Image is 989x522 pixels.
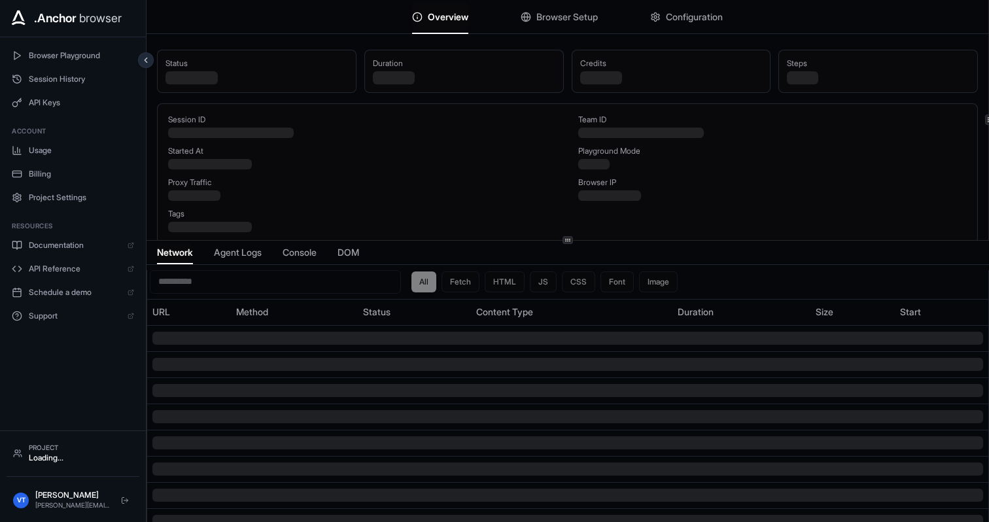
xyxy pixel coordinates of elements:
div: Credits [580,58,763,69]
div: Status [165,58,348,69]
div: Duration [678,305,806,319]
span: Project Settings [29,192,134,203]
span: Overview [428,10,468,24]
span: Console [283,246,317,259]
span: Schedule a demo [29,287,121,298]
span: VT [17,495,26,505]
span: Support [29,311,121,321]
button: Project Settings [5,187,141,208]
button: ProjectLoading... [7,438,139,468]
span: Configuration [666,10,723,24]
div: Method [236,305,353,319]
div: Proxy Traffic [168,177,557,188]
span: Usage [29,145,134,156]
span: Network [157,246,193,259]
div: Browser IP [578,177,967,188]
div: Tags [168,209,967,219]
span: Agent Logs [214,246,262,259]
button: Browser Playground [5,45,141,66]
div: Duration [373,58,555,69]
div: Size [816,305,889,319]
span: Documentation [29,240,121,251]
button: Billing [5,164,141,184]
span: Session History [29,74,134,84]
img: Anchor Icon [8,8,29,29]
div: Playground Mode [578,146,967,156]
button: Logout [117,493,133,508]
span: browser [79,9,122,27]
div: Loading... [29,453,133,463]
span: Browser Playground [29,50,134,61]
span: Billing [29,169,134,179]
div: [PERSON_NAME] [35,490,111,500]
div: Session ID [168,114,557,125]
button: Usage [5,140,141,161]
h3: Resources [12,221,134,231]
span: DOM [338,246,359,259]
div: Team ID [578,114,967,125]
h3: Account [12,126,134,136]
div: Steps [787,58,969,69]
span: API Reference [29,264,121,274]
button: API Keys [5,92,141,113]
div: Project [29,443,133,453]
a: Schedule a demo [5,282,141,303]
div: Started At [168,146,557,156]
button: Collapse sidebar [138,52,154,68]
a: Support [5,305,141,326]
div: Content Type [476,305,667,319]
a: API Reference [5,258,141,279]
span: API Keys [29,97,134,108]
div: Start [900,305,983,319]
div: [PERSON_NAME][EMAIL_ADDRESS][DOMAIN_NAME] [35,500,111,510]
button: Session History [5,69,141,90]
span: .Anchor [34,9,77,27]
div: Status [363,305,466,319]
div: URL [152,305,226,319]
span: Browser Setup [536,10,598,24]
a: Documentation [5,235,141,256]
